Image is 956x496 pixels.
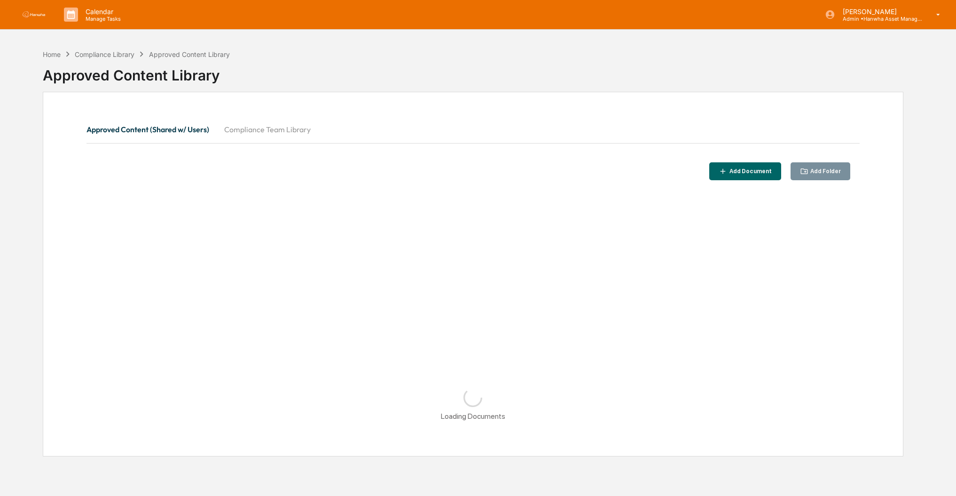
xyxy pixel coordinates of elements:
div: Approved Content Library [43,59,903,84]
div: Loading Documents [441,412,505,421]
button: Add Folder [791,162,851,181]
p: Calendar [78,8,125,16]
div: secondary tabs example [86,118,860,141]
p: Manage Tasks [78,16,125,22]
button: Add Document [709,162,781,181]
div: Add Document [728,168,772,175]
p: Admin • Hanwha Asset Management ([GEOGRAPHIC_DATA]) Ltd. [835,16,923,22]
div: Approved Content Library [149,50,230,58]
p: [PERSON_NAME] [835,8,923,16]
div: Home [43,50,61,58]
div: Compliance Library [75,50,134,58]
button: Compliance Team Library [217,118,318,141]
img: logo [23,11,45,17]
div: Add Folder [808,168,841,175]
button: Approved Content (Shared w/ Users) [86,118,217,141]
